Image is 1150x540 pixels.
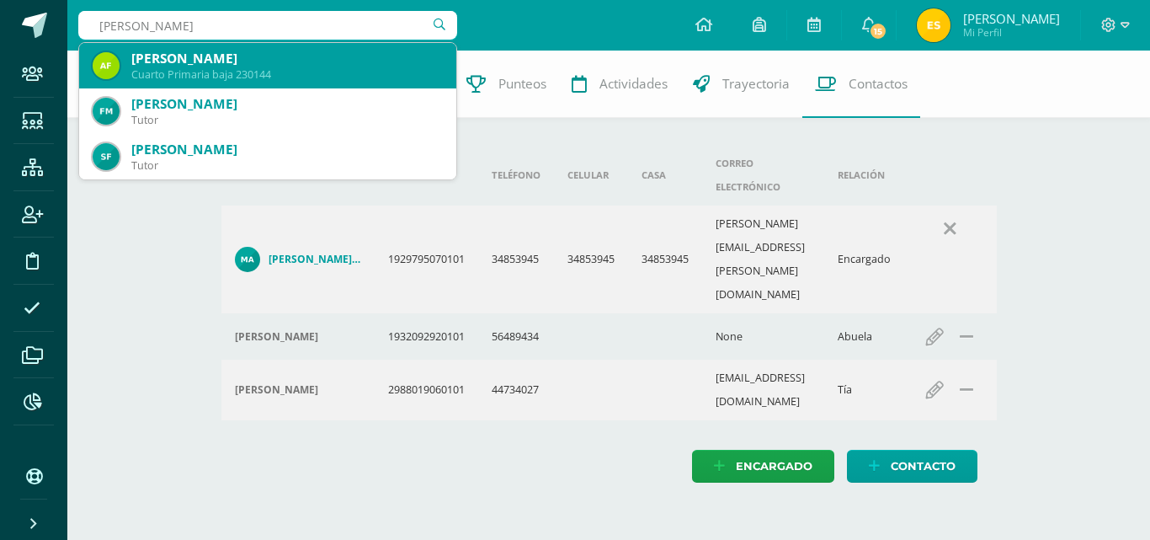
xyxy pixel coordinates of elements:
td: 44734027 [478,360,554,420]
input: Busca un usuario... [78,11,457,40]
span: Punteos [498,75,546,93]
img: bc45b1754eeb604397b5fc55e38ca299.png [93,52,120,79]
span: [PERSON_NAME] [963,10,1060,27]
a: [PERSON_NAME] NAZELIT [PERSON_NAME] [235,247,361,272]
span: Contacto [891,451,956,482]
span: Mi Perfil [963,25,1060,40]
th: Celular [554,145,628,206]
div: Iboni Betzabe Arias Matute [235,383,361,397]
td: 34853945 [478,206,554,313]
a: Trayectoria [680,51,802,118]
div: Elsa Lorena Matute López [235,330,361,344]
td: Abuela [824,313,904,360]
td: 2988019060101 [375,360,478,420]
span: Encargado [736,451,812,482]
a: Contactos [802,51,920,118]
h4: [PERSON_NAME] [235,330,318,344]
img: 0abf21bd2d0a573e157d53e234304166.png [917,8,950,42]
a: Punteos [454,51,559,118]
h4: [PERSON_NAME] [235,383,318,397]
div: [PERSON_NAME] [131,95,443,113]
div: Cuarto Primaria baja 230144 [131,67,443,82]
span: Actividades [599,75,668,93]
img: ef46bffd95bb9078f5502b5f6dea5892.png [93,143,120,170]
td: [PERSON_NAME][EMAIL_ADDRESS][PERSON_NAME][DOMAIN_NAME] [702,206,824,313]
span: Trayectoria [722,75,790,93]
td: None [702,313,824,360]
a: Encargado [692,450,834,483]
td: 1929795070101 [375,206,478,313]
div: [PERSON_NAME] [131,50,443,67]
div: Tutor [131,113,443,127]
h4: [PERSON_NAME] NAZELIT [PERSON_NAME] [269,253,361,266]
td: 34853945 [628,206,702,313]
td: Tía [824,360,904,420]
span: 15 [869,22,887,40]
td: Encargado [824,206,904,313]
img: b14d008315ffafd1a772cb00013ff531.png [235,247,260,272]
th: Teléfono [478,145,554,206]
td: [EMAIL_ADDRESS][DOMAIN_NAME] [702,360,824,420]
img: a99486138add6d6582a71dc33caf1ca7.png [93,98,120,125]
td: 56489434 [478,313,554,360]
td: 1932092920101 [375,313,478,360]
th: Casa [628,145,702,206]
div: [PERSON_NAME] [131,141,443,158]
th: Correo electrónico [702,145,824,206]
span: Contactos [849,75,908,93]
a: Actividades [559,51,680,118]
td: 34853945 [554,206,628,313]
a: Contacto [847,450,977,483]
div: Tutor [131,158,443,173]
th: Relación [824,145,904,206]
